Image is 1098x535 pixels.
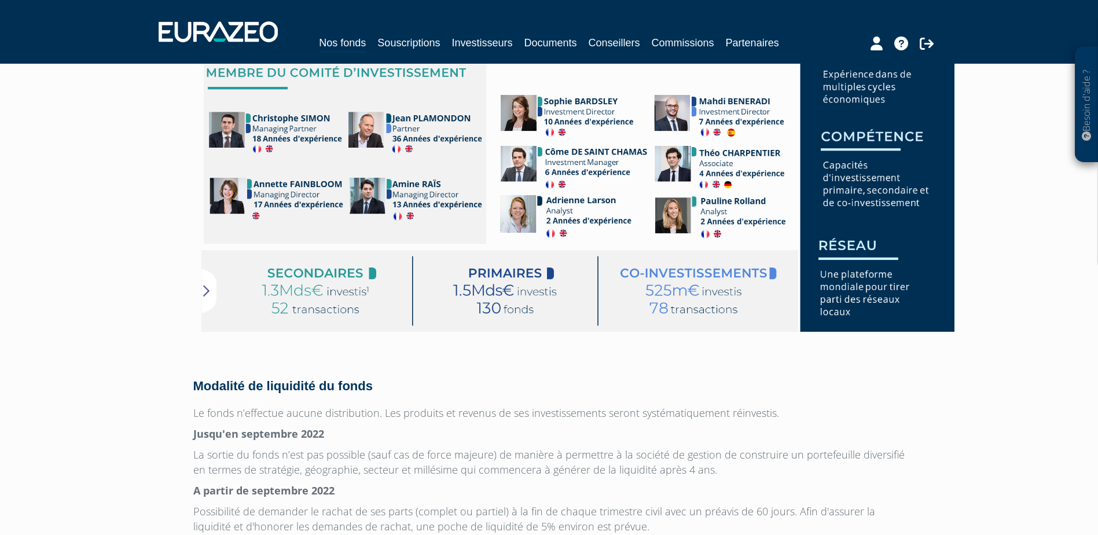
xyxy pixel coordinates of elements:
img: 1732889491-logotype_eurazeo_blanc_rvb.png [159,21,278,42]
h4: Modalité de liquidité du fonds [193,379,905,393]
a: Commissions [652,35,714,51]
p: Possibilité de demander le rachat de ses parts (complet ou partiel) à la fin de chaque trimestre ... [193,504,905,534]
p: La sortie du fonds n’est pas possible (sauf cas de force majeure) de manière à permettre à la soc... [193,447,905,477]
a: Nos fonds [319,35,366,53]
a: Documents [524,35,576,51]
a: Investisseurs [451,35,512,51]
p: Besoin d'aide ? [1080,53,1093,157]
strong: Jusqu'en septembre 2022 [193,427,324,441]
strong: A partir de septembre 2022 [193,483,335,497]
a: Conseillers [589,35,640,51]
p: Le fonds n’effectue aucune distribution. Les produits et revenus de ses investissements seront sy... [193,405,905,420]
a: Souscriptions [377,35,440,51]
a: Partenaires [726,35,779,51]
